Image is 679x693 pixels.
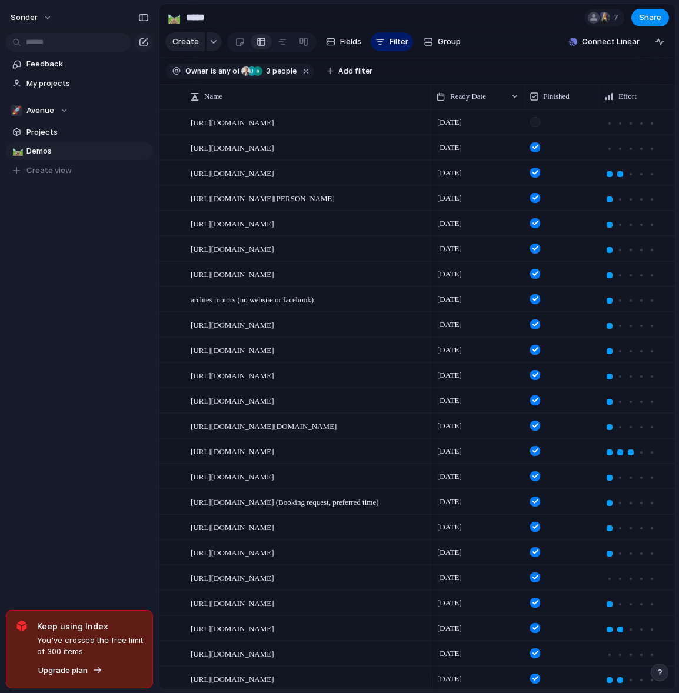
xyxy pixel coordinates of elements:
span: [DATE] [434,596,465,610]
span: [URL][DOMAIN_NAME] [191,216,274,230]
span: 3 [263,66,272,75]
span: [DATE] [434,571,465,585]
button: Share [631,9,669,26]
button: Fields [321,32,366,51]
button: sonder [5,8,58,27]
span: Ready Date [450,91,486,102]
span: [DATE] [434,242,465,256]
a: Projects [6,124,153,141]
span: [DATE] [434,469,465,484]
span: [DATE] [434,444,465,458]
span: people [263,66,297,76]
span: [DATE] [434,647,465,661]
span: archies motors (no website or facebook) [191,292,314,306]
span: [DATE] [434,419,465,433]
button: 🛤️ [11,145,22,157]
span: [DATE] [434,166,465,180]
button: Create view [6,162,153,179]
span: [DATE] [434,115,465,129]
span: [DATE] [434,267,465,281]
span: [URL][DOMAIN_NAME] [191,520,274,534]
span: [URL][DOMAIN_NAME] [191,571,274,584]
div: 🛤️ [168,9,181,25]
button: Add filter [320,63,380,79]
span: is [211,66,217,76]
span: [DATE] [434,495,465,509]
span: Upgrade plan [38,665,88,677]
span: Owner [185,66,208,76]
span: [URL][DOMAIN_NAME] [191,596,274,609]
button: Group [418,32,467,51]
span: [URL][DOMAIN_NAME][DOMAIN_NAME] [191,419,337,432]
span: Filter [390,36,408,48]
a: 🛤️Demos [6,142,153,160]
button: 🚀Avenue [6,102,153,119]
span: [URL][DOMAIN_NAME] [191,318,274,331]
div: 🚀 [11,105,22,116]
button: Filter [371,32,413,51]
span: [URL][DOMAIN_NAME] [191,672,274,685]
button: Upgrade plan [35,662,106,679]
span: [DATE] [434,368,465,382]
span: [DATE] [434,520,465,534]
span: You've crossed the free limit of 300 items [37,635,143,658]
span: 7 [614,12,622,24]
span: Create [172,36,199,48]
span: Group [438,36,461,48]
button: Create [165,32,205,51]
span: [URL][DOMAIN_NAME] [191,394,274,407]
span: Projects [26,126,149,138]
span: Name [204,91,222,102]
span: [URL][DOMAIN_NAME] [191,444,274,458]
span: [DATE] [434,216,465,231]
span: [URL][DOMAIN_NAME] [191,469,274,483]
span: [DATE] [434,672,465,686]
span: [DATE] [434,318,465,332]
span: Avenue [26,105,54,116]
div: 🛤️ [12,145,21,158]
span: any of [217,66,239,76]
span: sonder [11,12,38,24]
span: [DATE] [434,141,465,155]
span: Add filter [338,66,372,76]
span: Effort [618,91,637,102]
span: [URL][DOMAIN_NAME] [191,621,274,635]
span: [DATE] [434,191,465,205]
button: 🛤️ [165,8,184,27]
a: My projects [6,75,153,92]
button: Connect Linear [564,33,644,51]
a: Feedback [6,55,153,73]
span: My projects [26,78,149,89]
span: Create view [26,165,72,176]
button: 3 people [241,65,299,78]
span: [URL][DOMAIN_NAME] [191,267,274,281]
span: Fields [340,36,361,48]
span: Keep using Index [37,620,143,632]
span: Connect Linear [582,36,640,48]
span: [DATE] [434,394,465,408]
button: isany of [208,65,242,78]
span: [URL][DOMAIN_NAME] [191,141,274,154]
span: [URL][DOMAIN_NAME] (Booking request, preferred time) [191,495,379,508]
span: Demos [26,145,149,157]
span: Feedback [26,58,149,70]
span: [URL][DOMAIN_NAME] [191,115,274,129]
span: [DATE] [434,292,465,306]
span: [URL][DOMAIN_NAME] [191,166,274,179]
span: [URL][DOMAIN_NAME] [191,343,274,357]
span: [URL][DOMAIN_NAME] [191,545,274,559]
span: [URL][DOMAIN_NAME] [191,368,274,382]
span: [URL][DOMAIN_NAME] [191,242,274,255]
span: [DATE] [434,545,465,559]
span: [DATE] [434,621,465,635]
span: [URL][DOMAIN_NAME][PERSON_NAME] [191,191,335,205]
span: Finished [543,91,570,102]
span: Share [639,12,661,24]
span: [DATE] [434,343,465,357]
span: [URL][DOMAIN_NAME] [191,647,274,660]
